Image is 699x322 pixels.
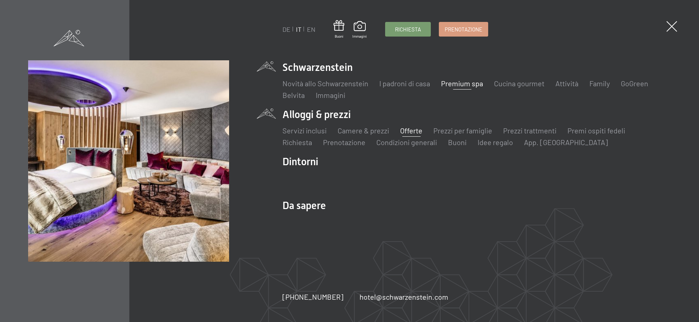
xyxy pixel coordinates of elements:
[282,292,343,302] a: [PHONE_NUMBER]
[555,79,578,88] a: Attività
[282,126,327,135] a: Servizi inclusi
[567,126,625,135] a: Premi ospiti fedeli
[323,138,365,147] a: Prenotazione
[379,79,430,88] a: I padroni di casa
[334,34,344,39] span: Buoni
[494,79,544,88] a: Cucina gourmet
[478,138,513,147] a: Idee regalo
[360,292,448,302] a: hotel@schwarzenstein.com
[589,79,610,88] a: Family
[352,21,367,39] a: Immagini
[441,79,483,88] a: Premium spa
[448,138,467,147] a: Buoni
[316,91,345,99] a: Immagini
[307,25,315,33] a: EN
[621,79,648,88] a: GoGreen
[439,22,488,36] a: Prenotazione
[282,138,312,147] a: Richiesta
[282,91,305,99] a: Belvita
[400,126,422,135] a: Offerte
[524,138,608,147] a: App. [GEOGRAPHIC_DATA]
[385,22,430,36] a: Richiesta
[445,26,482,33] span: Prenotazione
[395,26,421,33] span: Richiesta
[352,34,367,39] span: Immagini
[282,25,290,33] a: DE
[503,126,556,135] a: Prezzi trattmenti
[433,126,492,135] a: Prezzi per famiglie
[338,126,389,135] a: Camere & prezzi
[376,138,437,147] a: Condizioni generali
[282,79,368,88] a: Novità allo Schwarzenstein
[334,20,344,39] a: Buoni
[296,25,301,33] a: IT
[282,292,343,301] span: [PHONE_NUMBER]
